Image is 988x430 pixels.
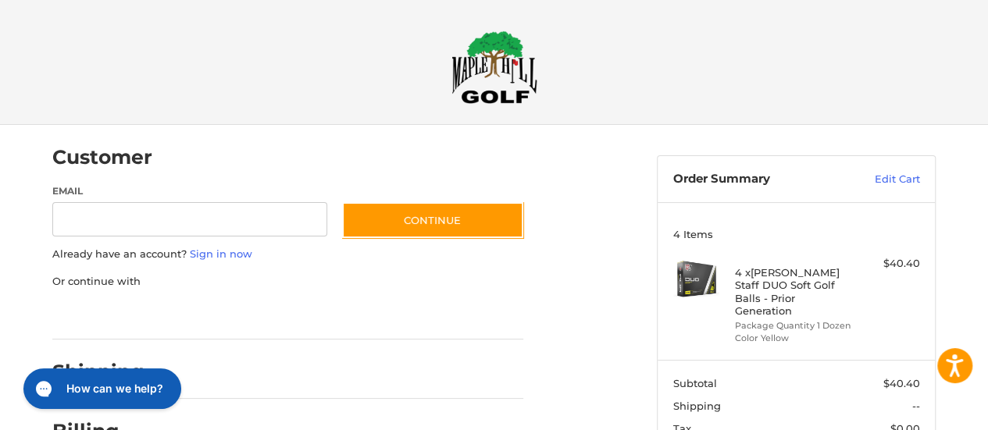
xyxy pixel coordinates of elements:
iframe: PayPal-paylater [180,304,297,324]
h3: 4 Items [673,228,920,240]
h4: 4 x [PERSON_NAME] Staff DUO Soft Golf Balls - Prior Generation [735,266,854,317]
img: Maple Hill Golf [451,30,537,104]
a: Edit Cart [841,172,920,187]
div: $40.40 [858,256,920,272]
p: Already have an account? [52,247,523,262]
li: Package Quantity 1 Dozen [735,319,854,332]
button: Continue [342,202,523,238]
li: Color Yellow [735,332,854,345]
h3: Order Summary [673,172,841,187]
label: Email [52,184,327,198]
span: $40.40 [883,377,920,389]
span: Subtotal [673,377,717,389]
p: Or continue with [52,274,523,290]
iframe: PayPal-paypal [48,304,165,324]
iframe: PayPal-venmo [312,304,430,324]
h2: Customer [52,145,152,169]
iframe: Gorgias live chat messenger [16,363,186,414]
a: Sign in now [190,247,252,260]
h2: Shipping [52,360,144,384]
